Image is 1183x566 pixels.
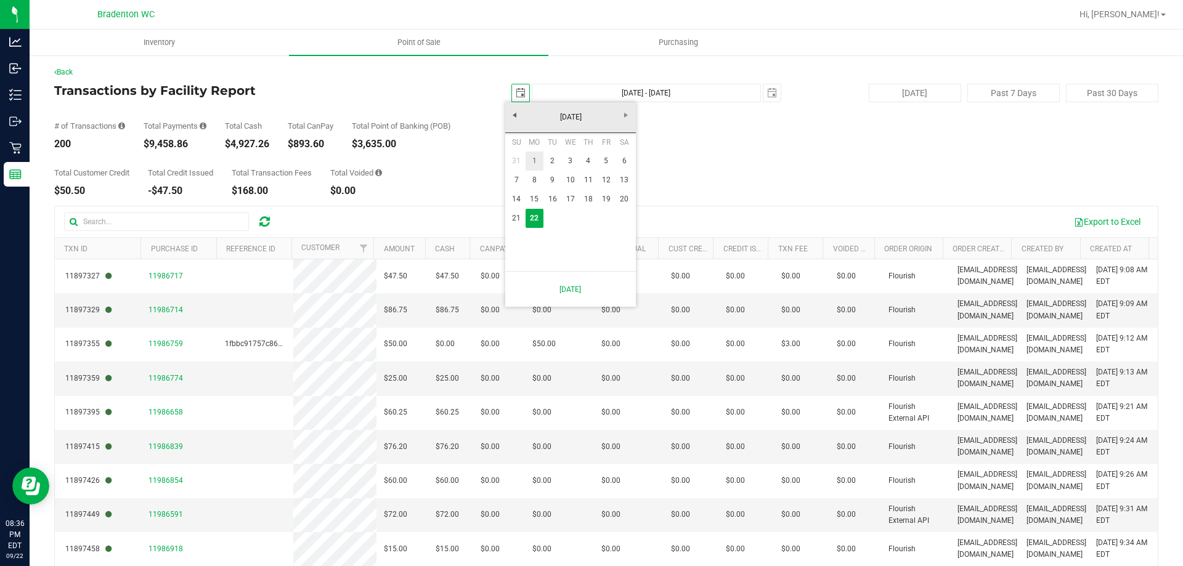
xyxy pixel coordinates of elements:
th: Monday [526,133,543,152]
a: Back [54,68,73,76]
button: Past 7 Days [967,84,1060,102]
span: $0.00 [532,475,551,487]
div: $0.00 [330,186,382,196]
a: 12 [597,171,615,190]
i: Sum of all successful, non-voided payment transaction amounts, excluding tips and transaction fees. [200,122,206,130]
span: $0.00 [726,270,745,282]
input: Search... [64,212,249,231]
span: [EMAIL_ADDRESS][DOMAIN_NAME] [957,298,1017,321]
span: [EMAIL_ADDRESS][DOMAIN_NAME] [957,264,1017,288]
a: Inventory [30,30,289,55]
span: select [763,84,781,102]
span: $76.20 [436,441,459,453]
a: 31 [508,152,526,171]
span: 11897355 [65,338,112,350]
span: [DATE] 9:09 AM EDT [1096,298,1150,321]
span: 1fbbc91757c86e7a11aa4574c384c6f9 [225,339,356,348]
a: 19 [597,190,615,209]
div: $9,458.86 [144,139,206,149]
span: [EMAIL_ADDRESS][DOMAIN_NAME] [1026,264,1086,288]
span: $0.00 [601,373,620,384]
button: Export to Excel [1066,211,1148,232]
span: $0.00 [481,270,500,282]
a: Order Origin [884,245,932,253]
a: 21 [508,209,526,228]
i: Count of all successful payment transactions, possibly including voids, refunds, and cash-back fr... [118,122,125,130]
span: [DATE] 9:13 AM EDT [1096,366,1150,390]
span: $0.00 [781,304,800,316]
span: Point of Sale [381,37,457,48]
span: $0.00 [532,543,551,555]
span: $0.00 [481,543,500,555]
span: $50.00 [532,338,556,350]
span: [EMAIL_ADDRESS][DOMAIN_NAME] [1026,366,1086,390]
span: $0.00 [532,373,551,384]
span: [DATE] 9:24 AM EDT [1096,435,1150,458]
span: 11897327 [65,270,112,282]
span: $0.00 [837,406,856,418]
span: 11897395 [65,406,112,418]
inline-svg: Analytics [9,36,22,48]
i: Sum of all voided payment transaction amounts, excluding tips and transaction fees. [375,169,382,177]
span: [DATE] 9:08 AM EDT [1096,264,1150,288]
span: $0.00 [781,475,800,487]
a: 13 [616,171,633,190]
div: $50.50 [54,186,129,196]
span: $86.75 [436,304,459,316]
span: $0.00 [671,373,690,384]
span: $0.00 [726,338,745,350]
span: [DATE] 9:26 AM EDT [1096,469,1150,492]
span: $0.00 [481,406,500,418]
a: 2 [543,152,561,171]
a: 9 [543,171,561,190]
div: $3,635.00 [352,139,451,149]
div: Total Cash [225,122,269,130]
a: 6 [616,152,633,171]
span: Purchasing [642,37,715,48]
span: 11986854 [148,476,183,485]
a: Filter [353,238,373,259]
div: $893.60 [288,139,333,149]
span: $25.00 [384,373,407,384]
th: Wednesday [561,133,579,152]
span: $0.00 [837,338,856,350]
span: 11897329 [65,304,112,316]
a: TXN ID [64,245,87,253]
div: Total Transaction Fees [232,169,312,177]
span: $0.00 [671,406,690,418]
span: $60.00 [436,475,459,487]
span: Flourish [888,338,916,350]
span: $0.00 [671,338,690,350]
span: $76.20 [384,441,407,453]
inline-svg: Inventory [9,89,22,101]
a: Amount [384,245,415,253]
div: Total Credit Issued [148,169,213,177]
span: 11986918 [148,544,183,553]
th: Tuesday [543,133,561,152]
span: $25.00 [436,373,459,384]
a: 15 [526,190,543,209]
a: Point of Sale [289,30,548,55]
span: $0.00 [726,475,745,487]
inline-svg: Outbound [9,115,22,127]
a: Previous [505,105,524,124]
span: $0.00 [837,475,856,487]
span: $0.00 [601,543,620,555]
span: 11897359 [65,373,112,384]
span: [EMAIL_ADDRESS][DOMAIN_NAME] [957,503,1017,527]
span: $0.00 [601,338,620,350]
span: $47.50 [436,270,459,282]
a: Credit Issued [723,245,774,253]
span: $15.00 [436,543,459,555]
div: # of Transactions [54,122,125,130]
span: [EMAIL_ADDRESS][DOMAIN_NAME] [957,469,1017,492]
span: Flourish [888,475,916,487]
a: 4 [579,152,597,171]
span: $0.00 [532,406,551,418]
span: $0.00 [726,373,745,384]
a: Customer [301,243,339,252]
span: $0.00 [781,373,800,384]
a: 20 [616,190,633,209]
span: [DATE] 9:12 AM EDT [1096,333,1150,356]
iframe: Resource center [12,467,49,504]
